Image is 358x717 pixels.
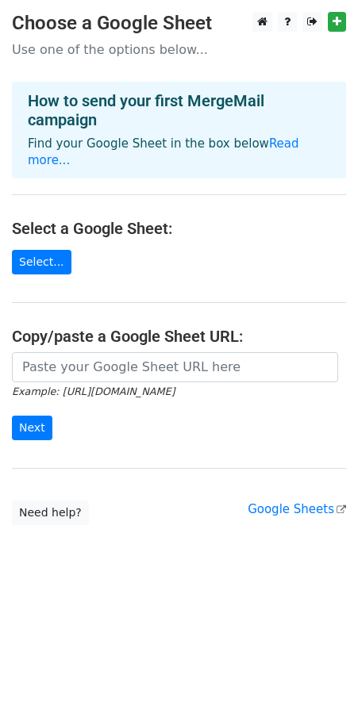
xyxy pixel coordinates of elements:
iframe: Chat Widget [279,641,358,717]
a: Select... [12,250,71,274]
p: Use one of the options below... [12,41,346,58]
a: Need help? [12,500,89,525]
input: Paste your Google Sheet URL here [12,352,338,382]
h4: How to send your first MergeMail campaign [28,91,330,129]
h4: Select a Google Sheet: [12,219,346,238]
input: Next [12,416,52,440]
p: Find your Google Sheet in the box below [28,136,330,169]
a: Read more... [28,136,299,167]
h3: Choose a Google Sheet [12,12,346,35]
h4: Copy/paste a Google Sheet URL: [12,327,346,346]
small: Example: [URL][DOMAIN_NAME] [12,385,175,397]
a: Google Sheets [248,502,346,516]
